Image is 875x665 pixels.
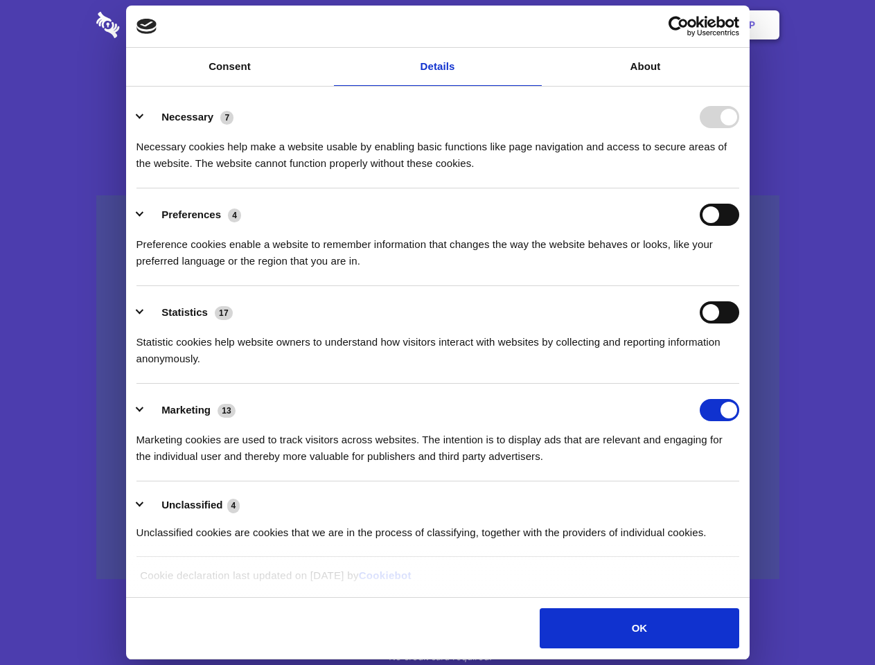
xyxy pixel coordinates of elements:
a: Cookiebot [359,569,412,581]
button: Statistics (17) [136,301,242,323]
button: Unclassified (4) [136,497,249,514]
label: Marketing [161,404,211,416]
button: Preferences (4) [136,204,250,226]
div: Unclassified cookies are cookies that we are in the process of classifying, together with the pro... [136,514,739,541]
div: Preference cookies enable a website to remember information that changes the way the website beha... [136,226,739,269]
div: Marketing cookies are used to track visitors across websites. The intention is to display ads tha... [136,421,739,465]
div: Necessary cookies help make a website usable by enabling basic functions like page navigation and... [136,128,739,172]
span: 4 [227,499,240,513]
iframe: Drift Widget Chat Controller [806,596,858,648]
a: Contact [562,3,626,46]
div: Statistic cookies help website owners to understand how visitors interact with websites by collec... [136,323,739,367]
label: Preferences [161,209,221,220]
button: Necessary (7) [136,106,242,128]
span: 13 [218,404,236,418]
span: 7 [220,111,233,125]
a: Pricing [407,3,467,46]
a: Wistia video thumbnail [96,195,779,580]
a: Consent [126,48,334,86]
label: Necessary [161,111,213,123]
a: About [542,48,750,86]
h1: Eliminate Slack Data Loss. [96,62,779,112]
span: 4 [228,209,241,222]
a: Login [628,3,689,46]
div: Cookie declaration last updated on [DATE] by [130,567,745,594]
button: Marketing (13) [136,399,245,421]
a: Usercentrics Cookiebot - opens in a new window [618,16,739,37]
img: logo-wordmark-white-trans-d4663122ce5f474addd5e946df7df03e33cb6a1c49d2221995e7729f52c070b2.svg [96,12,215,38]
label: Statistics [161,306,208,318]
img: logo [136,19,157,34]
h4: Auto-redaction of sensitive data, encrypted data sharing and self-destructing private chats. Shar... [96,126,779,172]
a: Details [334,48,542,86]
span: 17 [215,306,233,320]
button: OK [540,608,739,648]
